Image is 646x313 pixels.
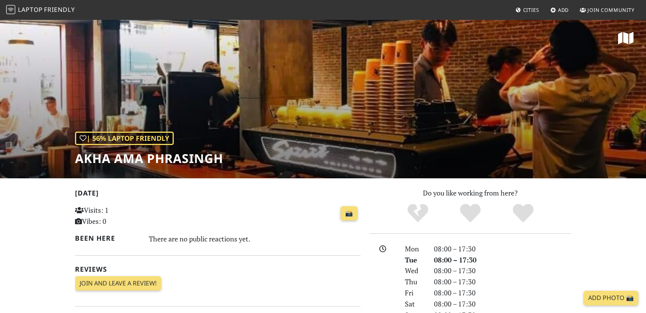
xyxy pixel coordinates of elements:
[547,3,572,17] a: Add
[429,243,576,254] div: 08:00 – 17:30
[429,298,576,310] div: 08:00 – 17:30
[75,205,164,227] p: Visits: 1 Vibes: 0
[6,5,15,14] img: LaptopFriendly
[558,7,569,13] span: Add
[429,254,576,266] div: 08:00 – 17:30
[75,151,223,166] h1: Akha Ama Phrasingh
[392,203,444,224] div: No
[400,265,429,276] div: Wed
[75,132,174,145] div: | 56% Laptop Friendly
[444,203,497,224] div: Yes
[429,265,576,276] div: 08:00 – 17:30
[512,3,542,17] a: Cities
[523,7,539,13] span: Cities
[18,5,43,14] span: Laptop
[75,265,361,273] h2: Reviews
[587,7,635,13] span: Join Community
[149,233,361,245] div: There are no public reactions yet.
[497,203,550,224] div: Definitely!
[400,287,429,298] div: Fri
[429,287,576,298] div: 08:00 – 17:30
[75,234,140,242] h2: Been here
[400,254,429,266] div: Tue
[429,276,576,287] div: 08:00 – 17:30
[584,291,638,305] a: Add Photo 📸
[400,243,429,254] div: Mon
[75,189,361,200] h2: [DATE]
[400,276,429,287] div: Thu
[44,5,75,14] span: Friendly
[6,3,75,17] a: LaptopFriendly LaptopFriendly
[341,206,357,221] a: 📸
[400,298,429,310] div: Sat
[577,3,638,17] a: Join Community
[370,187,571,199] p: Do you like working from here?
[75,276,161,291] a: Join and leave a review!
